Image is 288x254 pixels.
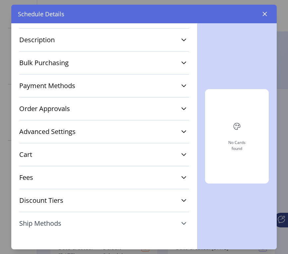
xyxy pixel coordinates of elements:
[19,82,75,89] span: Payment Methods
[19,216,189,231] a: Ship Methods
[19,220,61,227] span: Ship Methods
[19,33,189,47] a: Description
[19,78,189,93] a: Payment Methods
[19,37,55,43] span: Description
[19,197,63,204] span: Discount Tiers
[19,193,189,208] a: Discount Tiers
[225,140,249,152] div: No Cards found
[19,60,69,66] span: Bulk Purchasing
[19,101,189,116] a: Order Approvals
[18,10,64,19] span: Schedule Details
[19,128,76,135] span: Advanced Settings
[19,105,70,112] span: Order Approvals
[19,124,189,139] a: Advanced Settings
[19,56,189,70] a: Bulk Purchasing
